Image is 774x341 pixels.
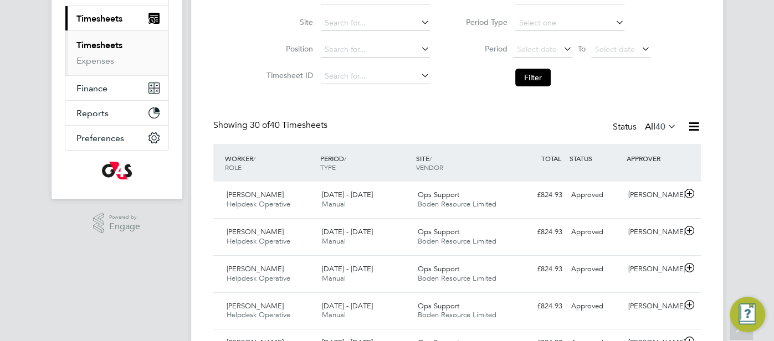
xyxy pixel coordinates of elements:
span: Reports [76,108,109,118]
input: Search for... [321,69,430,84]
label: Position [263,44,313,54]
span: Ops Support [418,301,459,311]
span: / [344,154,346,163]
span: Manual [322,236,346,246]
label: Timesheet ID [263,70,313,80]
div: [PERSON_NAME] [624,186,681,204]
span: / [253,154,255,163]
span: [PERSON_NAME] [227,301,284,311]
span: [DATE] - [DATE] [322,264,373,273]
div: [PERSON_NAME] [624,297,681,316]
span: 40 Timesheets [250,120,327,131]
div: STATUS [567,148,624,168]
button: Engage Resource Center [730,297,765,332]
div: WORKER [222,148,318,177]
span: Engage [109,222,140,231]
span: Helpdesk Operative [227,273,290,283]
span: VENDOR [416,163,443,172]
a: Go to home page [65,162,169,179]
span: Ops Support [418,264,459,273]
input: Search for... [321,15,430,31]
label: Period Type [458,17,508,27]
label: Site [263,17,313,27]
span: Timesheets [76,13,122,24]
div: [PERSON_NAME] [624,260,681,278]
span: Helpdesk Operative [227,310,290,319]
span: 30 of [250,120,270,131]
span: TYPE [320,163,336,172]
button: Timesheets [65,6,168,30]
span: To [575,42,589,56]
div: £824.93 [509,186,567,204]
span: Manual [322,199,346,209]
div: PERIOD [317,148,413,177]
div: Approved [567,297,624,316]
span: Select date [517,44,557,54]
a: Powered byEngage [93,213,140,234]
div: APPROVER [624,148,681,168]
span: Helpdesk Operative [227,199,290,209]
button: Finance [65,76,168,100]
span: 40 [655,121,665,132]
label: Period [458,44,508,54]
div: £824.93 [509,297,567,316]
div: Showing [213,120,330,131]
span: / [429,154,432,163]
button: Preferences [65,126,168,150]
span: Boden Resource Limited [418,310,496,319]
span: [PERSON_NAME] [227,264,284,273]
input: Select one [515,15,624,31]
label: All [645,121,676,132]
a: Timesheets [76,40,122,50]
span: [PERSON_NAME] [227,227,284,236]
div: Approved [567,260,624,278]
span: Select date [595,44,635,54]
div: £824.93 [509,223,567,241]
span: Boden Resource Limited [418,199,496,209]
span: Ops Support [418,227,459,236]
a: Expenses [76,55,114,66]
span: Boden Resource Limited [418,236,496,246]
span: Finance [76,83,107,94]
span: TOTAL [541,154,561,163]
span: Helpdesk Operative [227,236,290,246]
span: [PERSON_NAME] [227,190,284,199]
span: Boden Resource Limited [418,273,496,283]
span: Manual [322,273,346,283]
span: ROLE [225,163,242,172]
span: Ops Support [418,190,459,199]
div: [PERSON_NAME] [624,223,681,241]
span: [DATE] - [DATE] [322,227,373,236]
img: g4s-logo-retina.png [102,162,132,179]
span: [DATE] - [DATE] [322,190,373,199]
div: SITE [413,148,509,177]
span: [DATE] - [DATE] [322,301,373,311]
span: Manual [322,310,346,319]
div: Status [613,120,679,135]
div: Timesheets [65,30,168,75]
span: Powered by [109,213,140,222]
input: Search for... [321,42,430,58]
div: Approved [567,223,624,241]
button: Reports [65,101,168,125]
div: Approved [567,186,624,204]
button: Filter [515,69,551,86]
div: £824.93 [509,260,567,278]
span: Preferences [76,133,124,143]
